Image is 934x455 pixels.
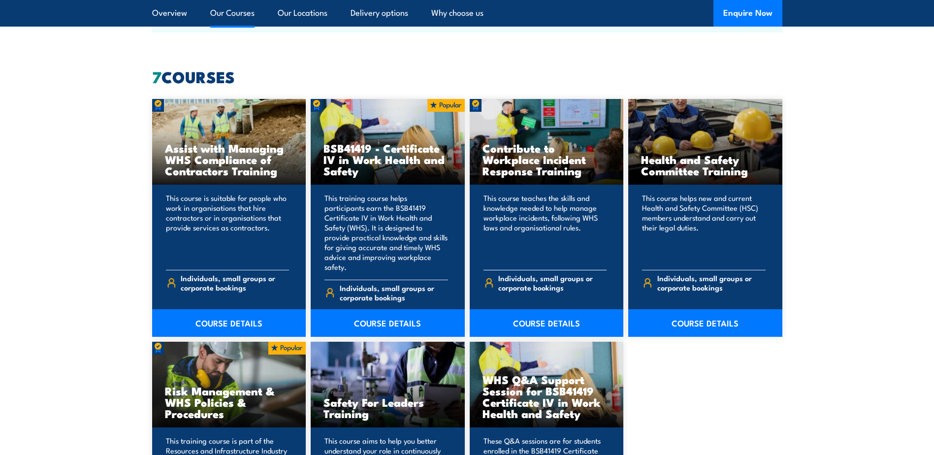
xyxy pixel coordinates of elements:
p: This course is suitable for people who work in organisations that hire contractors or in organisa... [166,193,290,262]
h3: BSB41419 - Certificate IV in Work Health and Safety [323,142,452,176]
p: This training course helps participants earn the BSB41419 Certificate IV in Work Health and Safet... [324,193,448,272]
span: Individuals, small groups or corporate bookings [657,273,766,292]
h3: Risk Management & WHS Policies & Procedures [165,385,293,419]
p: This course teaches the skills and knowledge needed to help manage workplace incidents, following... [483,193,607,262]
p: This course helps new and current Health and Safety Committee (HSC) members understand and carry ... [642,193,766,262]
span: Individuals, small groups or corporate bookings [498,273,607,292]
a: COURSE DETAILS [470,309,624,337]
span: Individuals, small groups or corporate bookings [181,273,289,292]
a: COURSE DETAILS [311,309,465,337]
a: COURSE DETAILS [628,309,782,337]
h3: Health and Safety Committee Training [641,154,770,176]
strong: 7 [152,64,161,89]
h3: WHS Q&A Support Session for BSB41419 Certificate IV in Work Health and Safety [483,374,611,419]
h3: Assist with Managing WHS Compliance of Contractors Training [165,142,293,176]
a: COURSE DETAILS [152,309,306,337]
span: Individuals, small groups or corporate bookings [340,283,448,302]
h3: Contribute to Workplace Incident Response Training [483,142,611,176]
h2: COURSES [152,69,782,83]
h3: Safety For Leaders Training [323,396,452,419]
